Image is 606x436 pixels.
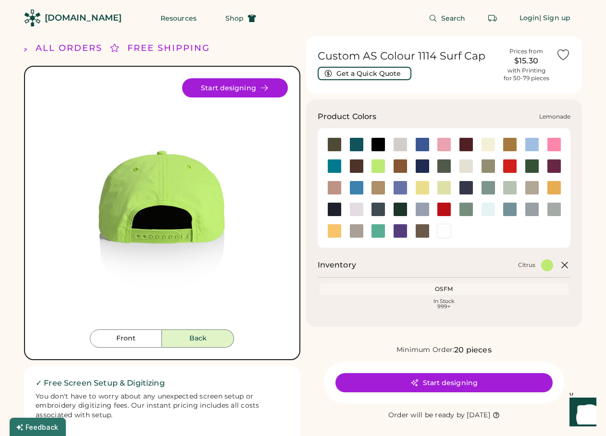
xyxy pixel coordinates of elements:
img: Rendered Logo - Screens [24,10,41,26]
div: Lemonade [539,113,570,121]
button: Search [417,9,477,28]
div: $15.30 [502,55,550,67]
img: 1114 - Citrus Back Image [37,78,288,329]
button: Resources [149,9,208,28]
div: Minimum Order: [396,345,455,355]
div: You don't have to worry about any unexpected screen setup or embroidery digitizing fees. Our inst... [36,392,289,421]
button: Front [90,329,162,348]
div: ALL ORDERS [36,42,102,55]
button: Shop [214,9,268,28]
div: 20 pieces [454,344,491,356]
span: Shop [225,15,244,22]
span: Search [441,15,466,22]
div: [DATE] [467,411,490,420]
div: Order will be ready by [388,411,465,420]
button: Start designing [182,78,288,97]
iframe: Front Chat [560,393,602,434]
h1: Custom AS Colour 1114 Surf Cap [318,49,497,63]
h2: Inventory [318,259,356,271]
div: Prices from [509,48,543,55]
div: [DOMAIN_NAME] [45,12,122,24]
div: with Printing for 50-79 pieces [504,67,549,82]
h2: ✓ Free Screen Setup & Digitizing [36,377,289,389]
h3: Product Colors [318,111,377,122]
div: Login [519,13,540,23]
div: | Sign up [539,13,570,23]
button: Back [162,329,234,348]
div: FREE SHIPPING [127,42,210,55]
div: 1114 Style Image [37,78,288,329]
button: Start designing [335,373,553,392]
button: Get a Quick Quote [318,67,411,80]
div: Citrus [518,261,535,269]
div: In Stock 999+ [322,299,567,309]
div: OSFM [322,285,567,293]
button: Retrieve an order [483,9,502,28]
